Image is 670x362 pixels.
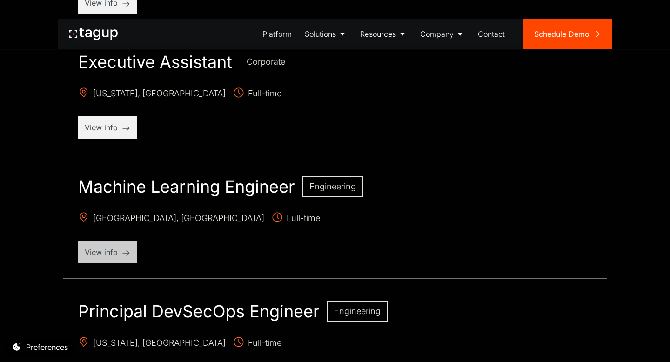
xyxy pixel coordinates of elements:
span: Full-time [272,212,320,226]
a: Resources [354,19,414,49]
p: View info [85,247,131,258]
div: Platform [262,28,292,40]
a: Company [414,19,471,49]
div: Contact [478,28,505,40]
span: Engineering [309,181,356,191]
span: [US_STATE], [GEOGRAPHIC_DATA] [78,87,226,101]
div: Schedule Demo [534,28,590,40]
span: [GEOGRAPHIC_DATA], [GEOGRAPHIC_DATA] [78,212,264,226]
h2: Executive Assistant [78,52,232,72]
span: Corporate [247,57,285,67]
span: Full-time [233,87,281,101]
div: Preferences [26,342,68,353]
a: Schedule Demo [523,19,612,49]
span: [US_STATE], [GEOGRAPHIC_DATA] [78,336,226,351]
a: Solutions [298,19,354,49]
div: Solutions [305,28,336,40]
h2: Principal DevSecOps Engineer [78,301,320,322]
a: Platform [256,19,298,49]
span: Engineering [334,306,381,316]
h2: Machine Learning Engineer [78,176,295,197]
a: Contact [471,19,511,49]
span: Full-time [233,336,281,351]
p: View info [85,122,131,133]
div: Resources [360,28,396,40]
div: Company [420,28,454,40]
